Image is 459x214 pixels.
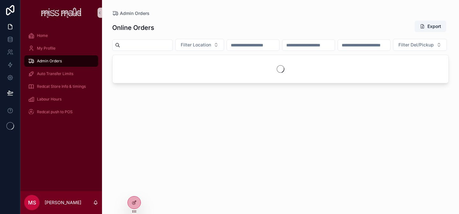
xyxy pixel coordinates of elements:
span: MS [28,199,36,206]
span: Admin Orders [120,10,149,17]
h1: Online Orders [112,23,154,32]
button: Select Button [393,39,447,51]
span: Admin Orders [37,59,62,64]
span: Auto Transfer Limits [37,71,73,76]
span: My Profile [37,46,55,51]
p: [PERSON_NAME] [45,199,81,206]
img: App logo [41,8,82,18]
span: Redcat Store Info & timings [37,84,86,89]
span: Home [37,33,48,38]
a: My Profile [24,43,98,54]
span: Redcat push to POS [37,109,73,114]
span: Filter Location [181,42,211,48]
a: Admin Orders [24,55,98,67]
span: Labour Hours [37,97,62,102]
a: Home [24,30,98,41]
span: Filter Del/Pickup [398,42,434,48]
a: Redcat Store Info & timings [24,81,98,92]
a: Auto Transfer Limits [24,68,98,79]
a: Admin Orders [112,10,149,17]
button: Select Button [175,39,224,51]
a: Redcat push to POS [24,106,98,118]
a: Labour Hours [24,93,98,105]
button: Export [415,21,446,32]
div: scrollable content [20,25,102,126]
